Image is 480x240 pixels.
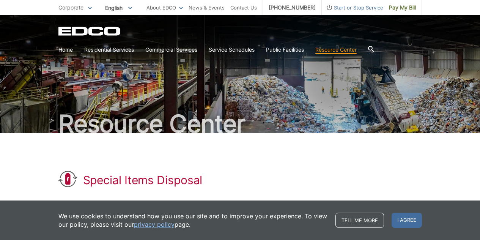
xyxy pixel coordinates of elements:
a: Home [58,46,73,54]
span: I agree [392,213,422,228]
p: We use cookies to understand how you use our site and to improve your experience. To view our pol... [58,212,328,229]
a: Commercial Services [145,46,197,54]
a: News & Events [189,3,225,12]
span: Pay My Bill [389,3,416,12]
span: English [99,2,138,14]
a: Resource Center [315,46,357,54]
a: privacy policy [134,220,175,229]
a: About EDCO [146,3,183,12]
h1: Special Items Disposal [83,173,203,187]
a: Public Facilities [266,46,304,54]
a: Tell me more [335,213,384,228]
a: EDCD logo. Return to the homepage. [58,27,121,36]
a: Residential Services [84,46,134,54]
h2: Resource Center [58,112,422,136]
span: Corporate [58,4,83,11]
a: Service Schedules [209,46,255,54]
a: Contact Us [230,3,257,12]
